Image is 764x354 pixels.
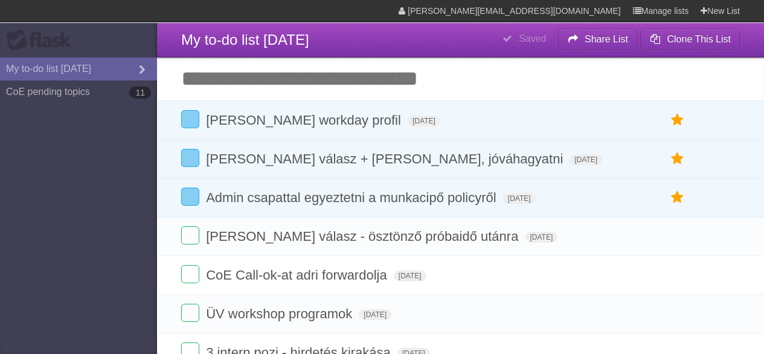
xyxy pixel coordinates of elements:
[640,28,740,50] button: Clone This List
[394,270,426,281] span: [DATE]
[408,116,440,126] span: [DATE]
[181,110,199,128] label: Done
[206,267,390,283] span: CoE Call-ok-at adri forwardolja
[6,30,79,51] div: Flask
[558,28,638,50] button: Share List
[129,87,151,99] b: 11
[206,306,355,321] span: ÜV workshop programok
[206,229,521,244] span: [PERSON_NAME] válasz - ösztönző próbaidő utánra
[181,304,199,322] label: Done
[503,193,536,204] span: [DATE]
[206,151,566,166] span: [PERSON_NAME] válasz + [PERSON_NAME], jóváhagyatni
[666,149,689,169] label: Star task
[359,309,391,320] span: [DATE]
[585,34,628,44] b: Share List
[181,31,309,48] span: My to-do list [DATE]
[570,154,602,165] span: [DATE]
[206,113,404,128] span: [PERSON_NAME] workday profil
[206,190,499,205] span: Admin csapattal egyeztetni a munkacipő policyről
[519,33,546,44] b: Saved
[666,188,689,208] label: Star task
[667,34,731,44] b: Clone This List
[181,188,199,206] label: Done
[181,265,199,283] label: Done
[525,232,558,243] span: [DATE]
[181,226,199,244] label: Done
[181,149,199,167] label: Done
